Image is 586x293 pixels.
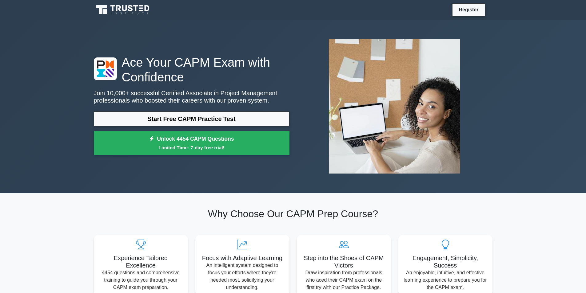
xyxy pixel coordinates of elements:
[403,269,488,291] p: An enjoyable, intuitive, and effective learning experience to prepare you for the CAPM exam.
[94,131,289,155] a: Unlock 4454 CAPM QuestionsLimited Time: 7-day free trial!
[94,208,492,220] h2: Why Choose Our CAPM Prep Course?
[94,89,289,104] p: Join 10,000+ successful Certified Associate in Project Management professionals who boosted their...
[99,269,183,291] p: 4454 questions and comprehensive training to guide you through your CAPM exam preparation.
[94,55,289,84] h1: Ace Your CAPM Exam with Confidence
[302,269,386,291] p: Draw inspiration from professionals who aced their CAPM exam on the first try with our Practice P...
[200,262,285,291] p: An intelligent system designed to focus your efforts where they're needed most, solidifying your ...
[102,144,282,151] small: Limited Time: 7-day free trial!
[302,254,386,269] h5: Step into the Shoes of CAPM Victors
[403,254,488,269] h5: Engagement, Simplicity, Success
[200,254,285,262] h5: Focus with Adaptive Learning
[99,254,183,269] h5: Experience Tailored Excellence
[455,6,482,14] a: Register
[94,111,289,126] a: Start Free CAPM Practice Test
